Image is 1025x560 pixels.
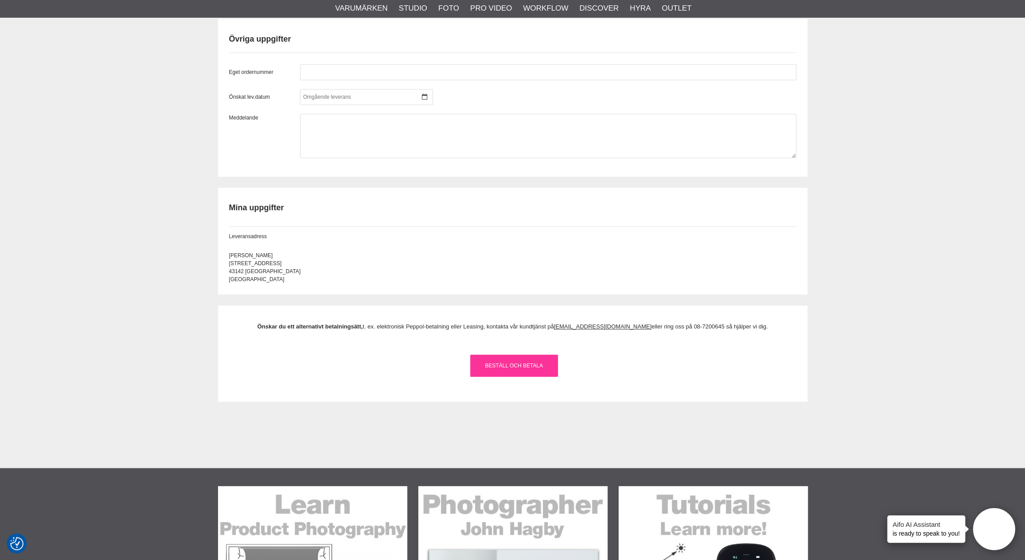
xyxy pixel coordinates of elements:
strong: Önskar du ett alternativt betalningsätt, [257,323,363,330]
span: 43142 [GEOGRAPHIC_DATA] [229,268,301,274]
a: Discover [579,3,619,14]
label: Eget ordernummer [229,68,300,76]
span: Leveransadress [229,233,267,239]
a: Pro Video [470,3,512,14]
a: Foto [438,3,459,14]
a: Outlet [662,3,691,14]
button: Samtyckesinställningar [10,536,23,552]
a: Hyra [630,3,651,14]
h4: Aifo AI Assistant [892,520,960,529]
span: [PERSON_NAME] [229,252,273,259]
h2: Övriga uppgifter [229,34,796,45]
a: Studio [399,3,427,14]
a: Beställ och Betala [470,355,558,377]
a: Varumärken [335,3,388,14]
label: Meddelande [229,114,300,158]
a: Workflow [523,3,568,14]
div: is ready to speak to you! [887,515,965,543]
span: [GEOGRAPHIC_DATA] [229,276,285,282]
img: Revisit consent button [10,537,23,550]
p: t. ex. elektronisk Peppol-betalning eller Leasing, kontakta vår kundtjänst på eller ring oss på 0... [240,322,785,332]
span: [STREET_ADDRESS] [229,260,282,266]
label: Önskat lev.datum [229,93,300,101]
a: [EMAIL_ADDRESS][DOMAIN_NAME] [554,323,651,330]
h2: Mina uppgifter [229,202,796,213]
